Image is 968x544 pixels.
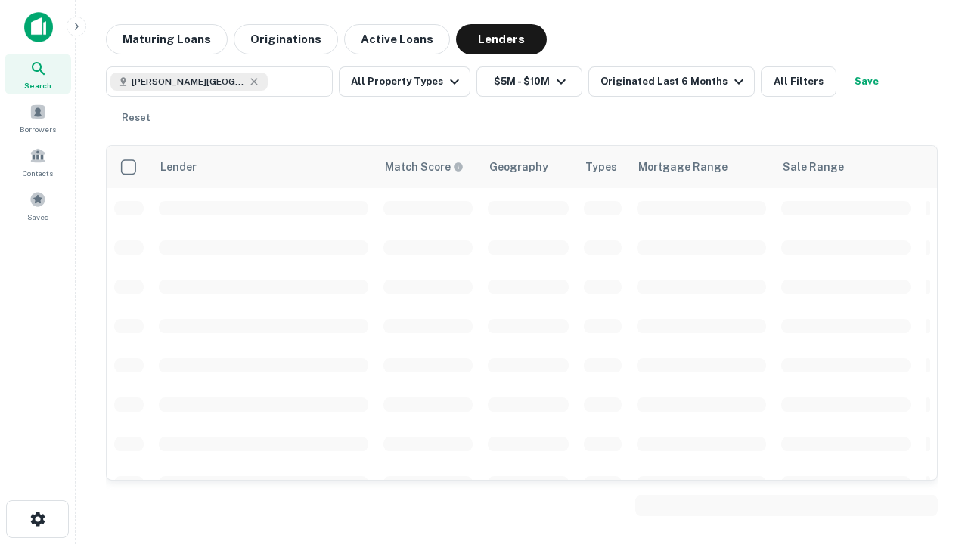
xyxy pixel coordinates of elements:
[5,97,71,138] a: Borrowers
[385,159,464,175] div: Capitalize uses an advanced AI algorithm to match your search with the best lender. The match sco...
[385,159,461,175] h6: Match Score
[151,146,376,188] th: Lender
[489,158,548,176] div: Geography
[160,158,197,176] div: Lender
[132,75,245,88] span: [PERSON_NAME][GEOGRAPHIC_DATA], [GEOGRAPHIC_DATA]
[480,146,576,188] th: Geography
[783,158,844,176] div: Sale Range
[344,24,450,54] button: Active Loans
[892,423,968,496] iframe: Chat Widget
[600,73,748,91] div: Originated Last 6 Months
[5,185,71,226] a: Saved
[629,146,774,188] th: Mortgage Range
[5,54,71,94] a: Search
[456,24,547,54] button: Lenders
[774,146,918,188] th: Sale Range
[24,79,51,91] span: Search
[339,66,470,97] button: All Property Types
[24,12,53,42] img: capitalize-icon.png
[638,158,728,176] div: Mortgage Range
[234,24,338,54] button: Originations
[842,66,891,97] button: Save your search to get updates of matches that match your search criteria.
[20,123,56,135] span: Borrowers
[588,66,755,97] button: Originated Last 6 Months
[112,103,160,133] button: Reset
[585,158,617,176] div: Types
[106,24,228,54] button: Maturing Loans
[5,141,71,182] a: Contacts
[476,66,582,97] button: $5M - $10M
[761,66,836,97] button: All Filters
[576,146,629,188] th: Types
[23,167,53,179] span: Contacts
[376,146,480,188] th: Capitalize uses an advanced AI algorithm to match your search with the best lender. The match sco...
[27,211,49,223] span: Saved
